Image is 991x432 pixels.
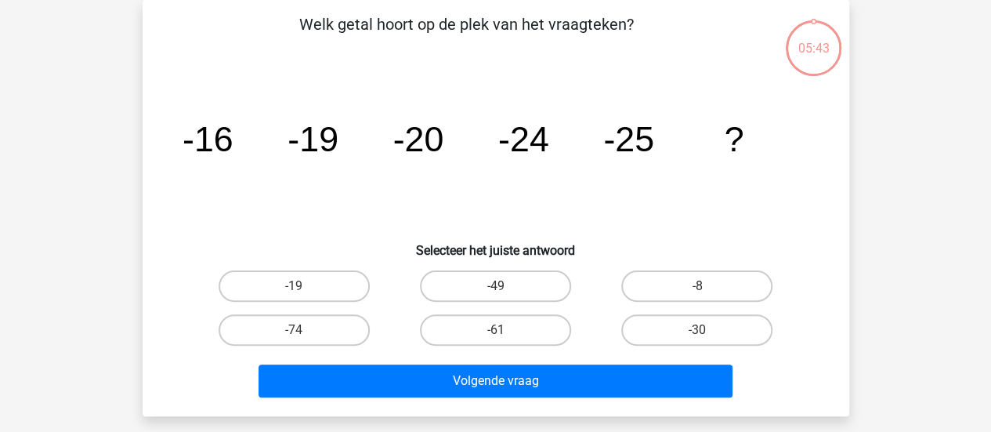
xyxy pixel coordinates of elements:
[219,314,370,346] label: -74
[182,119,233,158] tspan: -16
[392,119,443,158] tspan: -20
[168,13,765,60] p: Welk getal hoort op de plek van het vraagteken?
[168,231,824,258] h6: Selecteer het juiste antwoord
[724,119,743,158] tspan: ?
[420,270,571,302] label: -49
[420,314,571,346] label: -61
[784,19,843,58] div: 05:43
[621,270,772,302] label: -8
[497,119,548,158] tspan: -24
[621,314,772,346] label: -30
[219,270,370,302] label: -19
[288,119,338,158] tspan: -19
[603,119,654,158] tspan: -25
[259,365,732,398] button: Volgende vraag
